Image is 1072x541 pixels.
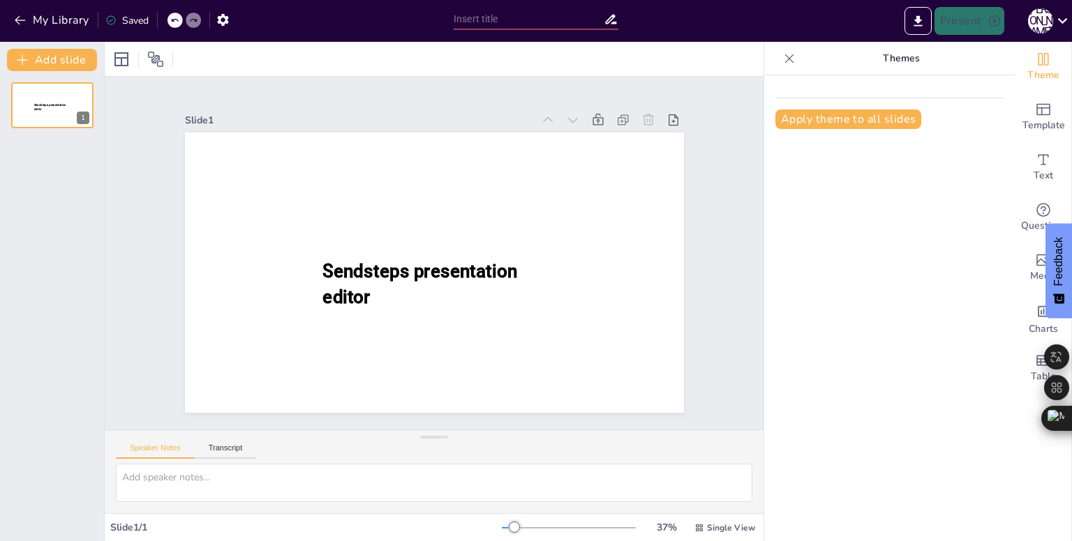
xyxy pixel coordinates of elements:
div: Slide 1 / 1 [110,521,502,534]
span: Sendsteps presentation editor [34,103,66,111]
div: Add ready made slides [1015,92,1071,142]
div: 1 [77,112,89,124]
div: Add a table [1015,343,1071,393]
span: Table [1031,369,1056,384]
div: Saved [105,14,149,27]
button: Speaker Notes [116,443,195,459]
div: Add text boxes [1015,142,1071,192]
span: Questions [1021,218,1066,234]
span: Text [1034,168,1053,183]
div: 37 % [650,521,683,534]
div: Get real-time input from your audience [1015,192,1071,243]
div: Layout [110,48,133,70]
div: Change the overall theme [1015,42,1071,92]
div: Add charts and graphs [1015,293,1071,343]
button: Add slide [7,49,97,71]
div: Add images, graphics, shapes or video [1015,243,1071,293]
p: Themes [801,42,1002,75]
button: [PERSON_NAME] [1028,7,1053,35]
div: Slide 1 [185,114,533,127]
button: Present [935,7,1004,35]
span: Media [1030,268,1057,284]
span: Charts [1029,321,1058,337]
button: Export to PowerPoint [904,7,932,35]
button: My Library [10,9,95,31]
div: 1 [11,82,94,128]
button: Apply theme to all slides [775,109,921,129]
button: Transcript [195,443,257,459]
div: [PERSON_NAME] [1028,8,1053,33]
input: Insert title [454,9,604,29]
span: Single View [707,522,755,533]
span: Sendsteps presentation editor [322,261,517,307]
span: Template [1022,118,1065,133]
button: Feedback - Show survey [1045,223,1072,318]
span: Theme [1027,68,1059,83]
span: Feedback [1052,237,1065,286]
span: Position [147,51,164,68]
